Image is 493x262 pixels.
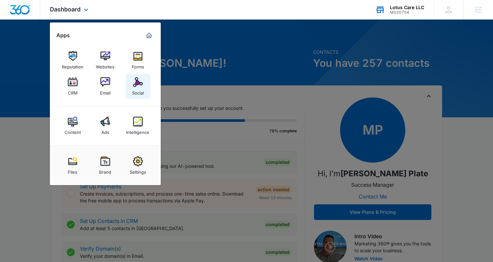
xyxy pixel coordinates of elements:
a: Brand [93,153,118,178]
div: Websites [96,61,114,69]
a: Reputation [60,48,85,73]
div: Brand [99,166,111,175]
a: Forms [126,48,150,73]
a: Intelligence [126,113,150,138]
div: Settings [130,166,146,175]
a: Files [60,153,85,178]
a: Websites [93,48,118,73]
a: CRM [60,74,85,99]
div: Social [132,87,144,95]
a: Email [93,74,118,99]
div: account id [390,10,424,15]
div: Intelligence [126,126,149,135]
a: Settings [126,153,150,178]
span: Dashboard [50,6,81,13]
div: account name [390,5,424,10]
div: Email [100,87,111,95]
div: Content [65,126,81,135]
a: Content [60,113,85,138]
a: Marketing 360® Dashboard [144,30,154,41]
div: CRM [68,87,78,95]
a: Social [126,74,150,99]
div: Files [68,166,77,175]
div: Reputation [62,61,83,69]
div: Ads [101,126,109,135]
h2: Apps [56,32,70,38]
div: Forms [132,61,144,69]
a: Ads [93,113,118,138]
